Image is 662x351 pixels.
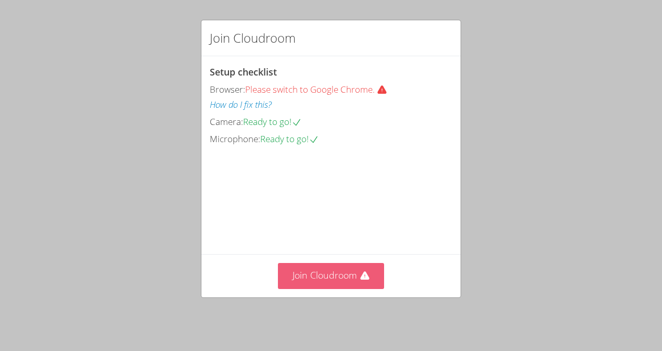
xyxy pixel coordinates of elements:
span: Ready to go! [260,133,319,145]
h2: Join Cloudroom [210,29,296,47]
button: Join Cloudroom [278,263,385,289]
button: How do I fix this? [210,97,272,112]
span: Browser: [210,83,245,95]
span: Ready to go! [243,116,302,128]
span: Please switch to Google Chrome. [245,83,391,95]
span: Setup checklist [210,66,277,78]
span: Microphone: [210,133,260,145]
span: Camera: [210,116,243,128]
